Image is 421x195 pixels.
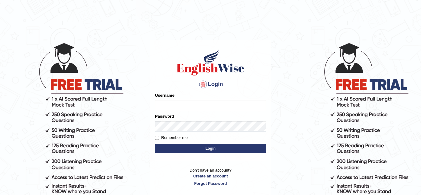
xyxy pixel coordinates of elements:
[155,135,188,141] label: Remember me
[155,92,174,98] label: Username
[155,79,266,89] h4: Login
[155,167,266,186] p: Don't have an account?
[155,113,174,119] label: Password
[155,173,266,179] a: Create an account
[175,49,246,76] img: Logo of English Wise sign in for intelligent practice with AI
[155,181,266,186] a: Forgot Password
[155,136,159,140] input: Remember me
[155,144,266,153] button: Login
